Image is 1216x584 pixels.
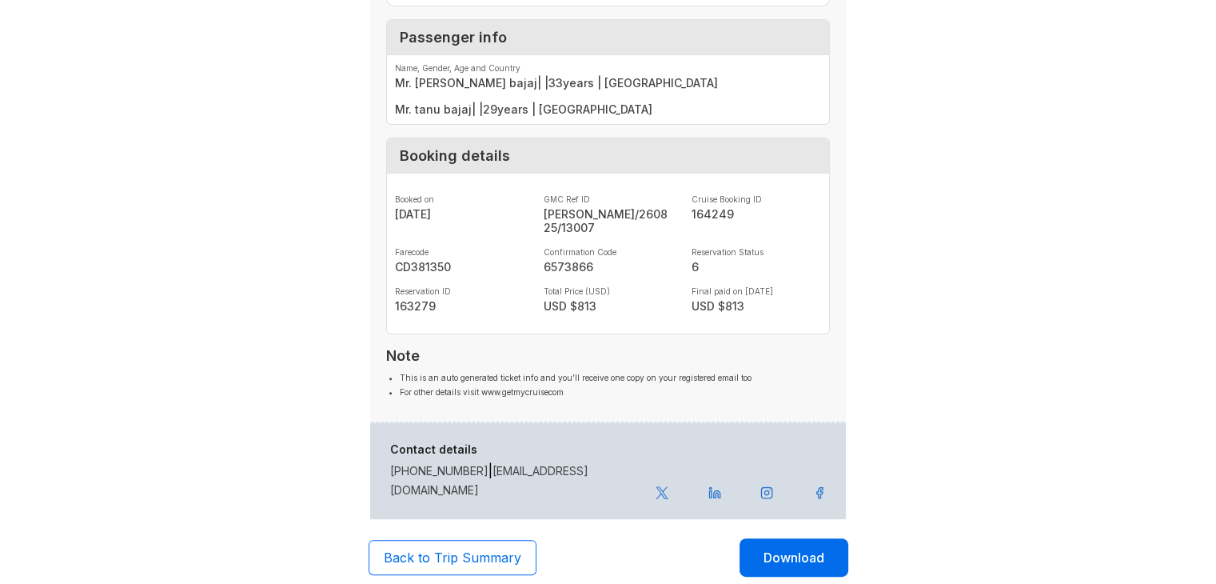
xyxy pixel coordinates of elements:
[386,347,830,364] h3: Note
[395,102,821,116] strong: Mr. tanu bajaj | | 29 years | [GEOGRAPHIC_DATA]
[544,260,673,274] strong: 6573866
[400,370,830,385] li: This is an auto generated ticket info and you’ll receive one copy on your registered email too
[369,540,536,575] button: Back to Trip Summary
[395,247,524,257] label: Farecode
[387,20,829,55] div: Passenger info
[381,443,646,499] div: |
[544,194,673,204] label: GMC Ref ID
[400,385,830,399] li: For other details visit www.getmycruisecom
[395,194,524,204] label: Booked on
[395,63,821,73] label: Name, Gender, Age and Country
[395,76,821,90] strong: Mr. [PERSON_NAME] bajaj | | 33 years | [GEOGRAPHIC_DATA]
[387,138,829,174] div: Booking details
[544,207,673,234] strong: [PERSON_NAME]/260825/13007
[692,286,821,296] label: Final paid on [DATE]
[692,194,821,204] label: Cruise Booking ID
[544,299,673,313] strong: USD $ 813
[395,286,524,296] label: Reservation ID
[544,286,673,296] label: Total Price (USD)
[763,548,824,567] span: Download
[390,464,488,478] a: [PHONE_NUMBER]
[692,207,821,221] strong: 164249
[390,443,636,457] h6: Contact details
[395,299,524,313] strong: 163279
[395,260,524,274] strong: CD381350
[544,247,673,257] label: Confirmation Code
[692,260,821,274] strong: 6
[692,247,821,257] label: Reservation Status
[740,538,848,577] button: Download
[692,299,821,313] strong: USD $ 813
[395,207,524,221] strong: [DATE]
